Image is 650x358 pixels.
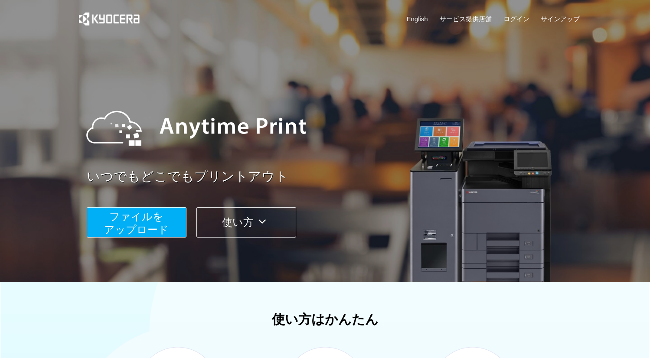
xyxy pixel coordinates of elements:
a: ログイン [503,14,529,23]
a: サインアップ [541,14,580,23]
button: ファイルを​​アップロード [87,207,186,238]
button: 使い方 [196,207,296,238]
span: ファイルを ​​アップロード [104,211,169,235]
a: いつでもどこでもプリントアウト [87,167,585,186]
a: English [407,14,428,23]
a: サービス提供店舗 [440,14,492,23]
